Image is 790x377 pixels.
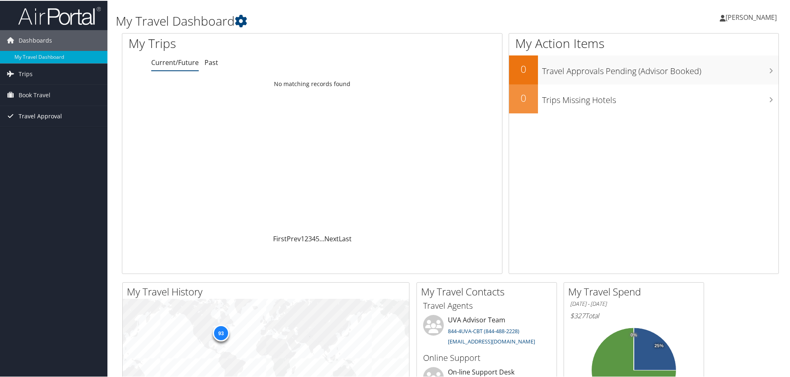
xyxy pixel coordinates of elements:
[509,84,778,113] a: 0Trips Missing Hotels
[509,55,778,84] a: 0Travel Approvals Pending (Advisor Booked)
[301,233,305,243] a: 1
[339,233,352,243] a: Last
[18,5,101,25] img: airportal-logo.png
[419,314,554,348] li: UVA Advisor Team
[421,284,557,298] h2: My Travel Contacts
[726,12,777,21] span: [PERSON_NAME]
[19,29,52,50] span: Dashboards
[127,284,409,298] h2: My Travel History
[312,233,316,243] a: 4
[19,105,62,126] span: Travel Approval
[205,57,218,66] a: Past
[542,89,778,105] h3: Trips Missing Hotels
[509,90,538,104] h2: 0
[448,327,519,334] a: 844-4UVA-CBT (844-488-2228)
[654,343,664,348] tspan: 25%
[448,337,535,344] a: [EMAIL_ADDRESS][DOMAIN_NAME]
[570,310,585,319] span: $327
[212,324,229,341] div: 93
[305,233,308,243] a: 2
[319,233,324,243] span: …
[631,332,637,337] tspan: 0%
[316,233,319,243] a: 5
[273,233,287,243] a: First
[324,233,339,243] a: Next
[423,351,550,363] h3: Online Support
[19,84,50,105] span: Book Travel
[122,76,502,91] td: No matching records found
[287,233,301,243] a: Prev
[151,57,199,66] a: Current/Future
[19,63,33,84] span: Trips
[720,4,785,29] a: [PERSON_NAME]
[509,34,778,51] h1: My Action Items
[128,34,338,51] h1: My Trips
[116,12,562,29] h1: My Travel Dashboard
[308,233,312,243] a: 3
[542,60,778,76] h3: Travel Approvals Pending (Advisor Booked)
[568,284,704,298] h2: My Travel Spend
[423,299,550,311] h3: Travel Agents
[509,61,538,75] h2: 0
[570,310,697,319] h6: Total
[570,299,697,307] h6: [DATE] - [DATE]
